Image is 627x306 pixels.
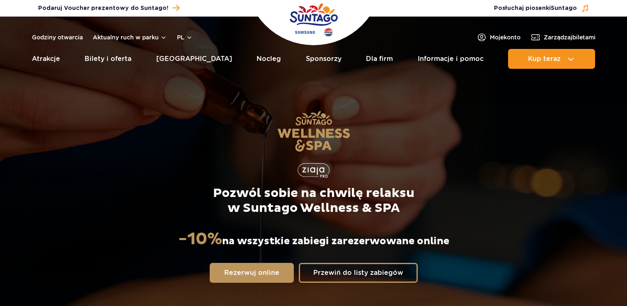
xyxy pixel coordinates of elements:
[494,4,577,12] span: Posłuchaj piosenki
[299,263,418,283] a: Przewiń do listy zabiegów
[257,49,281,69] a: Nocleg
[508,49,595,69] button: Kup teraz
[177,33,193,41] button: pl
[178,229,222,250] strong: -10%
[178,229,449,250] p: na wszystkie zabiegi zarezerwowane online
[32,33,83,41] a: Godziny otwarcia
[306,49,341,69] a: Sponsorzy
[313,270,403,276] span: Przewiń do listy zabiegów
[530,32,596,42] a: Zarządzajbiletami
[156,49,232,69] a: [GEOGRAPHIC_DATA]
[528,55,561,63] span: Kup teraz
[32,49,60,69] a: Atrakcje
[93,34,167,41] button: Aktualny ruch w parku
[551,5,577,11] span: Suntago
[38,2,179,14] a: Podaruj Voucher prezentowy do Suntago!
[418,49,484,69] a: Informacje i pomoc
[210,263,294,283] a: Rezerwuj online
[544,33,596,41] span: Zarządzaj biletami
[224,270,279,276] span: Rezerwuj online
[277,111,350,152] img: Suntago Wellness & SPA
[477,32,520,42] a: Mojekonto
[178,186,449,216] p: Pozwól sobie na chwilę relaksu w Suntago Wellness & SPA
[366,49,393,69] a: Dla firm
[38,4,168,12] span: Podaruj Voucher prezentowy do Suntago!
[494,4,589,12] button: Posłuchaj piosenkiSuntago
[85,49,131,69] a: Bilety i oferta
[490,33,520,41] span: Moje konto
